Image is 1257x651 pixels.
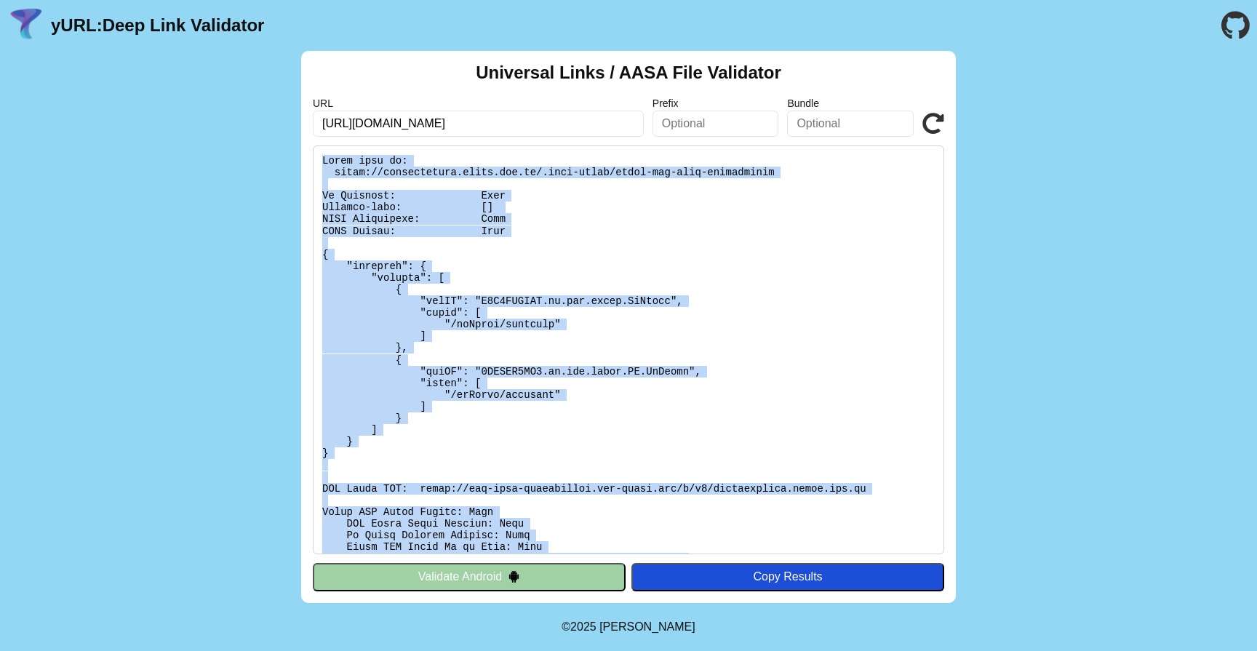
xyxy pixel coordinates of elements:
[639,570,937,583] div: Copy Results
[787,111,914,137] input: Optional
[313,145,944,554] pre: Lorem ipsu do: sitam://consectetura.elits.doe.te/.inci-utlab/etdol-mag-aliq-enimadminim Ve Quisno...
[476,63,781,83] h2: Universal Links / AASA File Validator
[51,15,264,36] a: yURL:Deep Link Validator
[508,570,520,583] img: droidIcon.svg
[631,563,944,591] button: Copy Results
[313,111,644,137] input: Required
[787,97,914,109] label: Bundle
[313,97,644,109] label: URL
[653,111,779,137] input: Optional
[313,563,626,591] button: Validate Android
[570,620,596,633] span: 2025
[653,97,779,109] label: Prefix
[562,603,695,651] footer: ©
[599,620,695,633] a: Michael Ibragimchayev's Personal Site
[7,7,45,44] img: yURL Logo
